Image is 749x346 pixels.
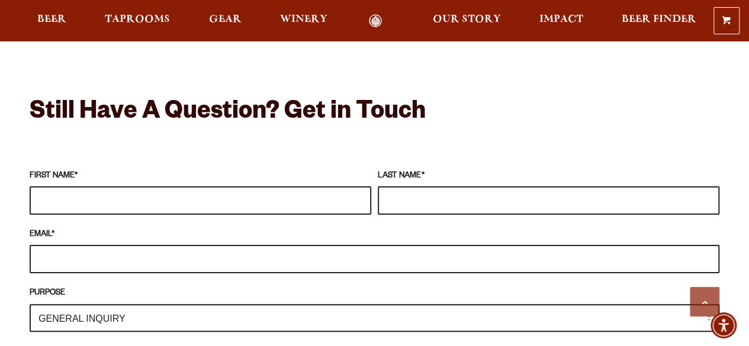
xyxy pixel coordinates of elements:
abbr: required [52,230,54,238]
a: Our Story [425,14,509,28]
a: Taprooms [97,14,178,28]
a: Scroll to top [690,287,719,316]
span: Beer Finder [622,15,696,24]
div: Accessibility Menu [711,312,737,338]
span: Impact [539,15,583,24]
a: Odell Home [353,14,398,28]
span: Our Story [433,15,501,24]
label: LAST NAME [378,169,719,182]
a: Beer Finder [614,14,704,28]
abbr: required [421,172,424,180]
label: PURPOSE [30,286,719,299]
label: EMAIL [30,228,719,241]
span: Winery [280,15,327,24]
span: Taprooms [105,15,170,24]
a: Gear [201,14,249,28]
span: Gear [209,15,242,24]
span: Beer [37,15,66,24]
a: Winery [272,14,335,28]
label: FIRST NAME [30,169,371,182]
abbr: required [75,172,78,180]
a: Beer [30,14,74,28]
a: Impact [532,14,591,28]
h2: Still Have A Question? Get in Touch [30,99,719,127]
